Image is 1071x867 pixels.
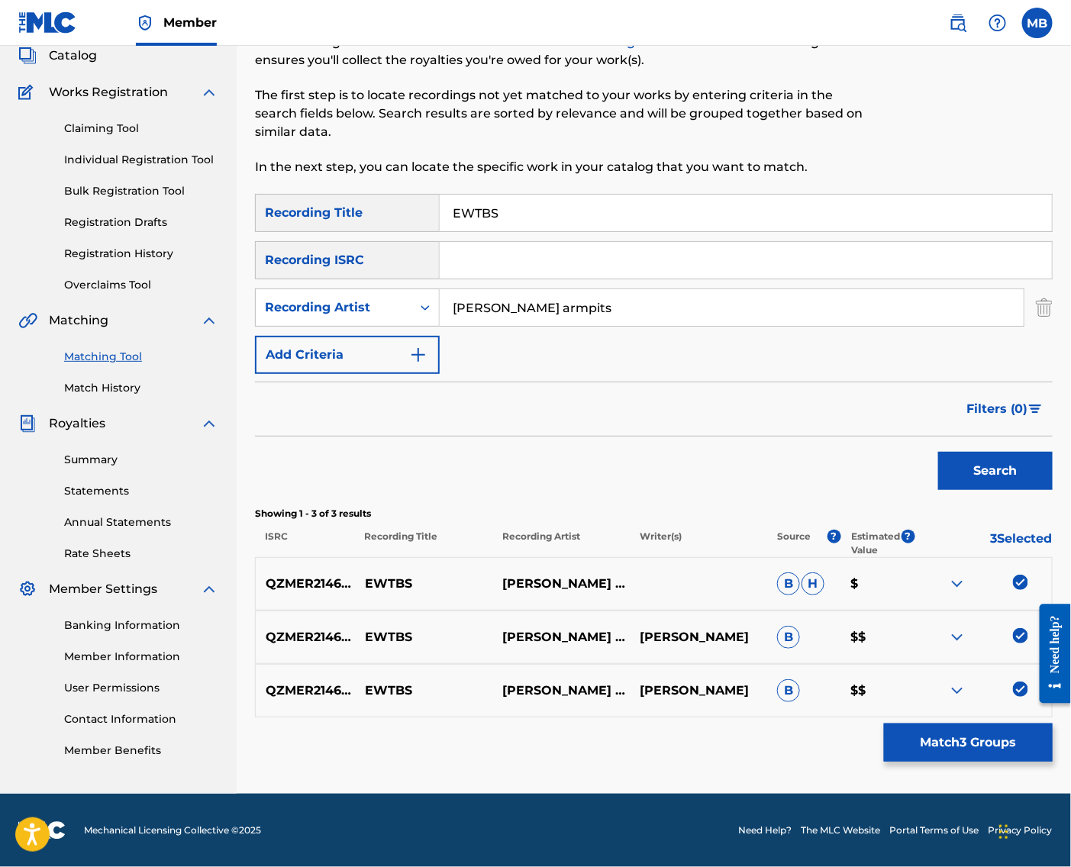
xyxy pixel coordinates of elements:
span: ? [827,530,841,543]
a: Member Information [64,649,218,665]
a: Overclaims Tool [64,277,218,293]
a: Individual Registration Tool [64,152,218,168]
span: Royalties [49,414,105,433]
a: Summary [64,452,218,468]
span: Member [163,14,217,31]
div: Help [982,8,1013,38]
img: search [949,14,967,32]
a: Member Benefits [64,743,218,759]
img: expand [948,575,966,593]
button: Add Criteria [255,336,440,374]
a: Public Search [943,8,973,38]
a: The MLC Website [801,823,880,837]
p: The first step is to locate recordings not yet matched to your works by entering criteria in the ... [255,86,869,141]
span: Filters ( 0 ) [966,400,1028,418]
p: QZMER2146017 [256,628,355,646]
img: Works Registration [18,83,38,102]
img: Delete Criterion [1036,288,1053,327]
iframe: Chat Widget [995,794,1071,867]
p: [PERSON_NAME] ARMPITS [492,682,630,700]
a: Portal Terms of Use [889,823,979,837]
a: Need Help? [738,823,792,837]
img: 9d2ae6d4665cec9f34b9.svg [409,346,427,364]
span: Catalog [49,47,97,65]
div: Recording Artist [265,298,402,317]
p: $$ [840,682,915,700]
p: QZMER2146017 [256,682,355,700]
a: Claiming Tool [64,121,218,137]
p: [PERSON_NAME] ARMPITS [492,628,630,646]
span: B [777,679,800,702]
button: Filters (0) [957,390,1053,428]
img: expand [200,414,218,433]
p: Showing 1 - 3 of 3 results [255,507,1053,521]
p: EWTBS [355,628,492,646]
a: Matching Tool [64,349,218,365]
p: [PERSON_NAME] [630,682,767,700]
p: Recording Title [354,530,492,557]
img: Member Settings [18,580,37,598]
a: Privacy Policy [988,823,1053,837]
span: Member Settings [49,580,157,598]
img: expand [200,311,218,330]
img: Royalties [18,414,37,433]
a: CatalogCatalog [18,47,97,65]
a: Contact Information [64,711,218,727]
span: Mechanical Licensing Collective © 2025 [84,823,261,837]
a: Banking Information [64,617,218,633]
a: Registration History [64,246,218,262]
p: Estimated Value [851,530,902,557]
p: In the next step, you can locate the specific work in your catalog that you want to match. [255,158,869,176]
img: deselect [1013,682,1028,697]
iframe: Resource Center [1029,588,1071,720]
button: Search [938,452,1053,490]
img: Top Rightsholder [136,14,154,32]
span: Matching [49,311,108,330]
a: Annual Statements [64,514,218,530]
p: EWTBS [355,682,492,700]
p: [PERSON_NAME] ARMPITS [492,575,630,593]
img: expand [200,580,218,598]
p: The Matching Tool allows Members to match to works within their catalog. This ensures you'll coll... [255,33,869,69]
img: deselect [1013,628,1028,643]
button: Match3 Groups [884,724,1053,762]
p: [PERSON_NAME] [630,628,767,646]
a: Rate Sheets [64,546,218,562]
p: Writer(s) [630,530,767,557]
img: Matching [18,311,37,330]
p: 3 Selected [915,530,1053,557]
span: H [802,572,824,595]
img: expand [948,682,966,700]
a: Registration Drafts [64,214,218,230]
p: Source [777,530,811,557]
a: Statements [64,483,218,499]
a: Bulk Registration Tool [64,183,218,199]
span: Works Registration [49,83,168,102]
img: help [989,14,1007,32]
p: EWTBS [355,575,492,593]
span: B [777,572,800,595]
a: User Permissions [64,680,218,696]
img: expand [200,83,218,102]
p: $$ [840,628,915,646]
div: User Menu [1022,8,1053,38]
p: $ [840,575,915,593]
form: Search Form [255,194,1053,498]
img: deselect [1013,575,1028,590]
p: ISRC [255,530,354,557]
img: Catalog [18,47,37,65]
img: MLC Logo [18,11,77,34]
a: Match History [64,380,218,396]
img: filter [1029,404,1042,414]
p: Recording Artist [492,530,630,557]
span: ? [902,530,915,543]
div: Drag [999,809,1008,855]
p: QZMER2146017 [256,575,355,593]
img: expand [948,628,966,646]
img: logo [18,821,66,840]
span: B [777,626,800,649]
